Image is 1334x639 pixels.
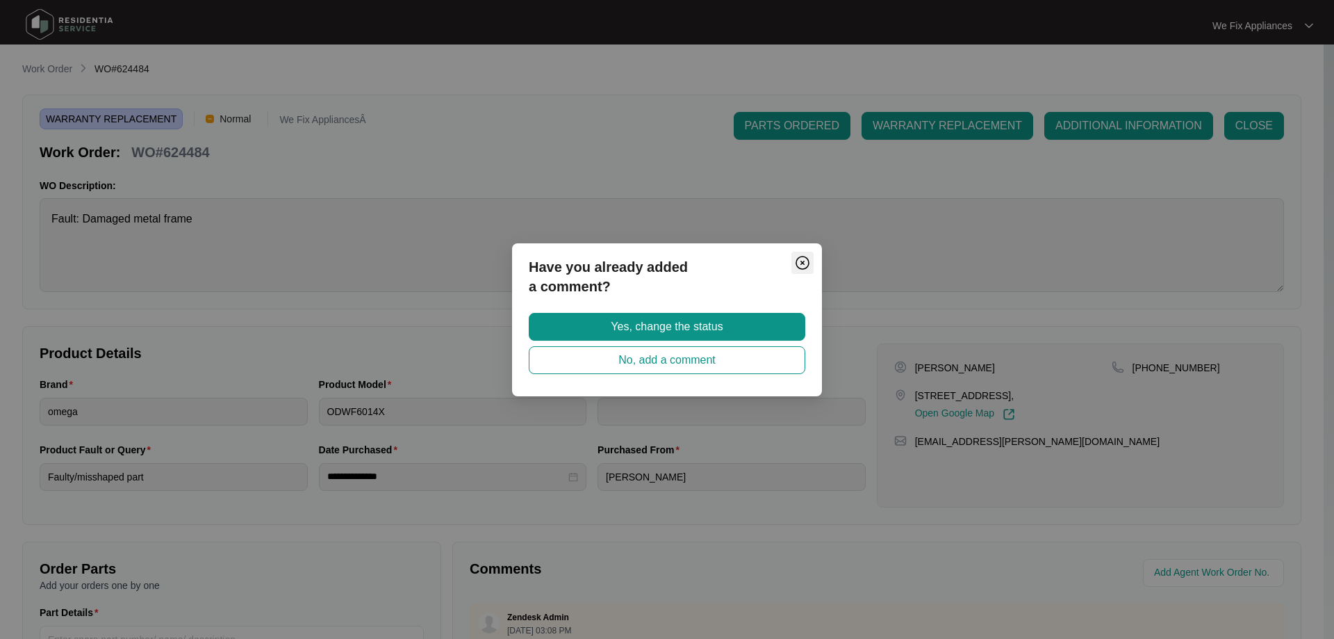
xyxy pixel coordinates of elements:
p: a comment? [529,277,805,296]
button: Close [791,252,814,274]
span: Yes, change the status [611,318,723,335]
button: Yes, change the status [529,313,805,341]
span: No, add a comment [618,352,716,369]
img: closeCircle [794,254,811,271]
button: No, add a comment [529,346,805,374]
p: Have you already added [529,257,805,277]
